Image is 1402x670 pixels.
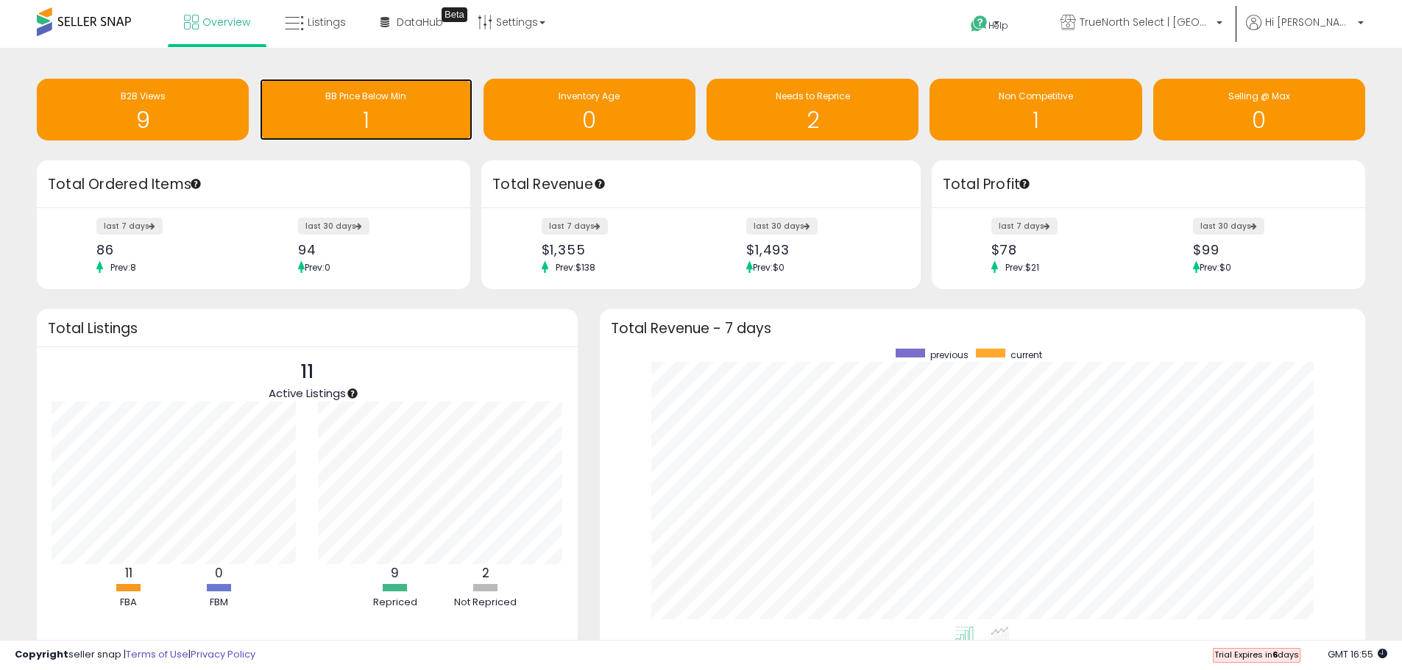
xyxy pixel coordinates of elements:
a: Terms of Use [126,647,188,661]
div: Tooltip anchor [442,7,467,22]
a: B2B Views 9 [37,79,249,140]
span: 2025-09-15 16:55 GMT [1328,647,1387,661]
div: FBA [85,596,173,610]
span: Selling @ Max [1228,90,1290,102]
a: Needs to Reprice 2 [707,79,918,140]
span: Help [988,19,1008,32]
a: Inventory Age 0 [484,79,695,140]
label: last 7 days [991,218,1058,235]
a: Non Competitive 1 [930,79,1141,140]
div: $99 [1193,242,1339,257]
h1: 2 [714,108,911,132]
div: 94 [298,242,445,257]
b: 2 [482,564,489,582]
p: 11 [269,358,346,386]
b: 11 [125,564,132,582]
span: TrueNorth Select | [GEOGRAPHIC_DATA] [1080,15,1212,29]
div: Tooltip anchor [189,177,202,190]
span: Needs to Reprice [776,90,850,102]
div: Repriced [351,596,439,610]
h1: 1 [937,108,1134,132]
div: Tooltip anchor [346,387,359,400]
b: 6 [1272,649,1278,660]
span: Prev: $0 [1200,261,1231,274]
span: Prev: 8 [103,261,144,274]
span: Trial Expires in days [1214,649,1299,660]
span: previous [930,349,969,361]
b: 9 [391,564,399,582]
div: $1,493 [746,242,895,257]
a: Hi [PERSON_NAME] [1246,15,1364,48]
span: Prev: $138 [548,261,603,274]
span: Overview [202,15,250,29]
span: Active Listings [269,385,346,401]
label: last 7 days [96,218,163,235]
h1: 0 [491,108,688,132]
h1: 0 [1161,108,1358,132]
div: $78 [991,242,1138,257]
i: Get Help [970,15,988,33]
div: $1,355 [542,242,690,257]
span: Prev: $21 [998,261,1047,274]
h3: Total Revenue [492,174,910,195]
div: Tooltip anchor [1018,177,1031,190]
a: Privacy Policy [191,647,255,661]
a: Help [959,4,1037,48]
div: Tooltip anchor [593,177,606,190]
span: Inventory Age [559,90,620,102]
span: BB Price Below Min [325,90,406,102]
h3: Total Revenue - 7 days [611,323,1354,334]
div: Not Repriced [442,596,530,610]
h3: Total Listings [48,323,567,334]
span: Non Competitive [999,90,1073,102]
span: current [1010,349,1042,361]
a: BB Price Below Min 1 [260,79,472,140]
label: last 7 days [542,218,608,235]
span: Hi [PERSON_NAME] [1265,15,1353,29]
span: DataHub [397,15,443,29]
h1: 9 [44,108,241,132]
span: Prev: 0 [305,261,330,274]
h3: Total Ordered Items [48,174,459,195]
span: Listings [308,15,346,29]
div: FBM [175,596,263,610]
span: B2B Views [121,90,166,102]
span: Prev: $0 [753,261,785,274]
label: last 30 days [1193,218,1264,235]
b: 0 [215,564,223,582]
div: 86 [96,242,243,257]
strong: Copyright [15,647,68,661]
label: last 30 days [298,218,369,235]
h3: Total Profit [943,174,1354,195]
div: seller snap | | [15,648,255,662]
label: last 30 days [746,218,818,235]
a: Selling @ Max 0 [1153,79,1365,140]
h1: 1 [267,108,464,132]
